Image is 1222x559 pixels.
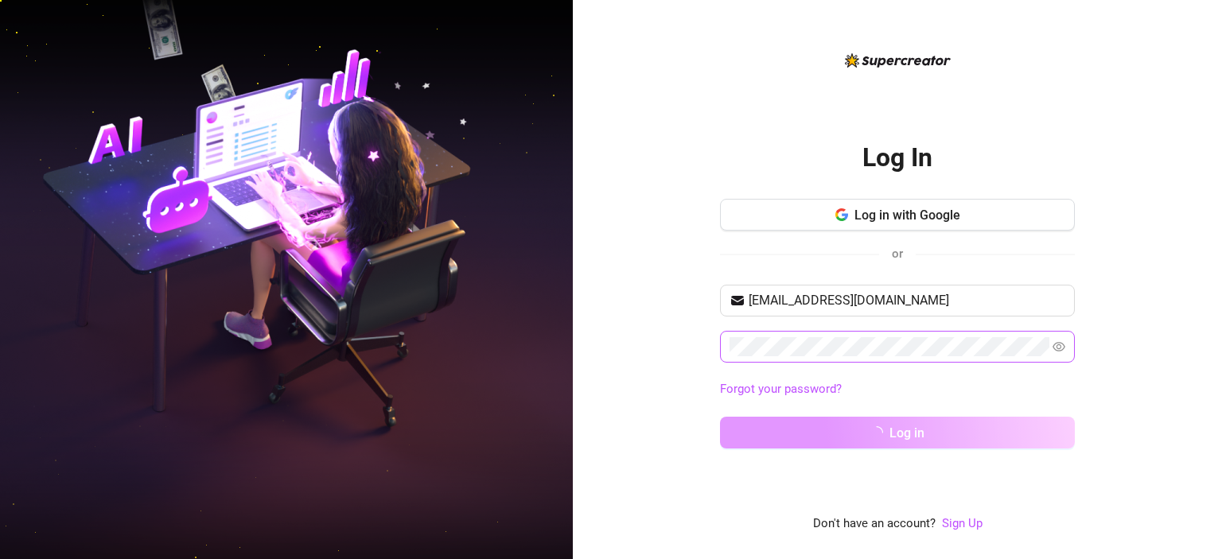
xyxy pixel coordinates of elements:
button: Log in [720,417,1075,448]
input: Your email [749,291,1065,310]
span: Log in [889,425,924,441]
span: or [892,247,903,261]
span: loading [868,423,886,441]
a: Forgot your password? [720,380,1075,399]
img: logo-BBDzfeDw.svg [845,53,951,68]
button: Log in with Google [720,199,1075,231]
span: Log in with Google [854,208,960,223]
a: Forgot your password? [720,382,842,396]
h2: Log In [862,142,932,174]
a: Sign Up [942,514,983,534]
span: Don't have an account? [813,514,936,534]
a: Sign Up [942,516,983,530]
span: eye [1053,340,1065,353]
